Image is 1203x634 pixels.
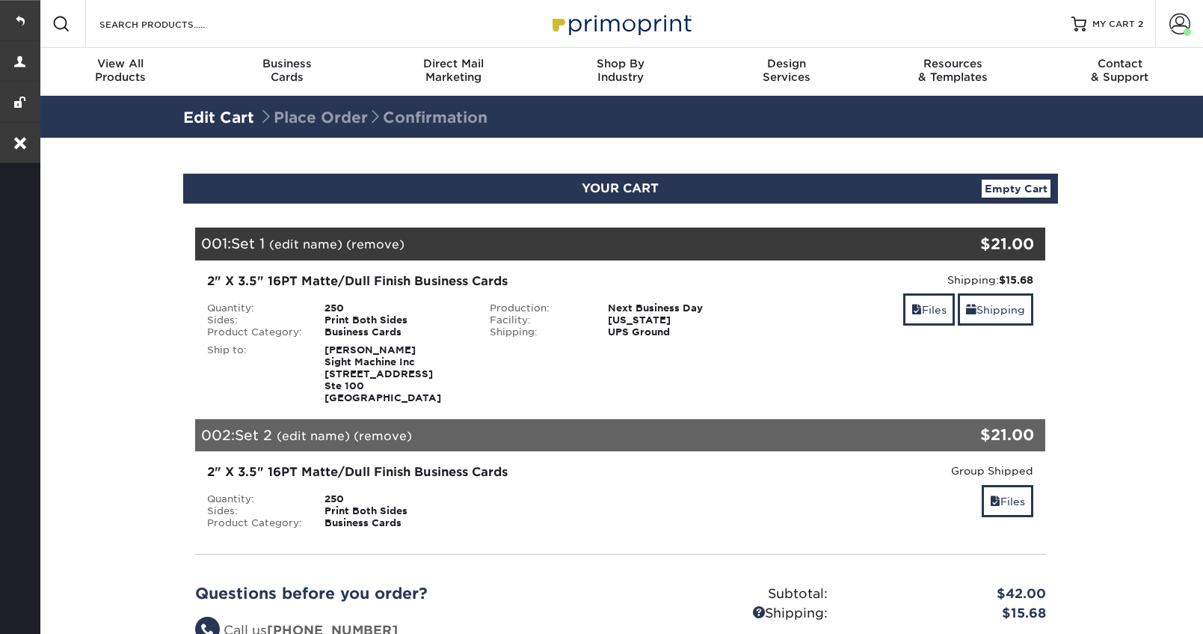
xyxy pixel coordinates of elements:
[597,314,762,326] div: [US_STATE]
[313,302,479,314] div: 250
[773,463,1034,478] div: Group Shipped
[37,57,204,70] span: View All
[597,302,762,314] div: Next Business Day
[207,272,751,290] div: 2" X 3.5" 16PT Matte/Dull Finish Business Cards
[903,293,955,326] a: Files
[235,427,272,443] span: Set 2
[37,48,204,96] a: View AllProducts
[904,233,1035,255] div: $21.00
[982,180,1050,198] a: Empty Cart
[537,57,704,84] div: Industry
[195,585,609,603] h2: Questions before you order?
[196,302,314,314] div: Quantity:
[990,496,1000,507] span: files
[231,235,265,252] span: Set 1
[204,48,371,96] a: BusinessCards
[537,57,704,70] span: Shop By
[204,57,371,70] span: Business
[269,237,342,252] a: (edit name)
[195,419,904,452] div: 002:
[966,304,976,316] span: shipping
[196,505,314,517] div: Sides:
[537,48,704,96] a: Shop ByIndustry
[313,505,479,517] div: Print Both Sides
[313,493,479,505] div: 250
[704,48,870,96] a: DesignServices
[183,109,254,127] a: Edit Cart
[1036,48,1203,96] a: Contact& Support
[204,57,371,84] div: Cards
[479,314,597,326] div: Facility:
[621,604,839,624] div: Shipping:
[195,228,904,260] div: 001:
[958,293,1033,326] a: Shipping
[324,344,441,403] strong: [PERSON_NAME] Sight Machine Inc [STREET_ADDRESS] Ste 100 [GEOGRAPHIC_DATA]
[870,57,1037,84] div: & Templates
[259,109,487,127] span: Place Order Confirmation
[870,48,1037,96] a: Resources& Templates
[196,314,314,326] div: Sides:
[479,326,597,338] div: Shipping:
[546,7,695,40] img: Primoprint
[370,57,537,84] div: Marketing
[354,429,412,443] a: (remove)
[479,302,597,314] div: Production:
[1092,18,1135,31] span: MY CART
[704,57,870,70] span: Design
[1138,19,1143,29] span: 2
[196,344,314,404] div: Ship to:
[37,57,204,84] div: Products
[839,604,1057,624] div: $15.68
[196,493,314,505] div: Quantity:
[98,15,244,33] input: SEARCH PRODUCTS.....
[196,326,314,338] div: Product Category:
[277,429,350,443] a: (edit name)
[904,424,1035,446] div: $21.00
[1036,57,1203,84] div: & Support
[346,237,404,252] a: (remove)
[582,181,659,195] span: YOUR CART
[773,272,1034,287] div: Shipping:
[870,57,1037,70] span: Resources
[370,48,537,96] a: Direct MailMarketing
[999,274,1033,286] strong: $15.68
[313,517,479,529] div: Business Cards
[839,585,1057,604] div: $42.00
[370,57,537,70] span: Direct Mail
[313,326,479,338] div: Business Cards
[982,485,1033,517] a: Files
[911,304,922,316] span: files
[621,585,839,604] div: Subtotal:
[597,326,762,338] div: UPS Ground
[207,463,751,481] div: 2" X 3.5" 16PT Matte/Dull Finish Business Cards
[313,314,479,326] div: Print Both Sides
[1036,57,1203,70] span: Contact
[704,57,870,84] div: Services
